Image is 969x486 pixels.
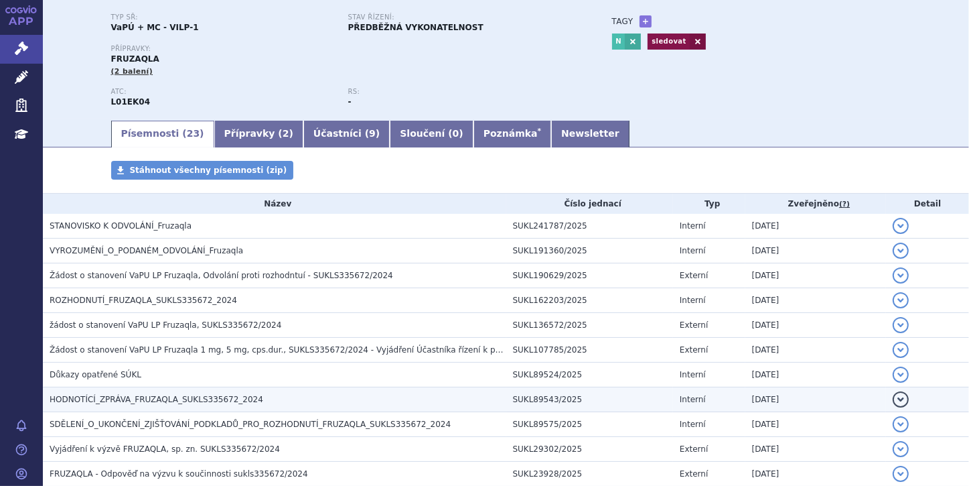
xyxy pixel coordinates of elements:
td: SUKL29302/2025 [506,437,673,462]
td: SUKL89543/2025 [506,387,673,412]
abbr: (?) [839,200,850,209]
span: Interní [680,395,706,404]
span: Stáhnout všechny písemnosti (zip) [130,166,287,175]
strong: VaPÚ + MC - VILP-1 [111,23,199,32]
span: Interní [680,370,706,379]
button: detail [893,391,909,408]
span: 9 [369,128,376,139]
span: Interní [680,246,706,255]
strong: FRUCHINTINIB [111,97,151,107]
a: Přípravky (2) [214,121,303,147]
span: Externí [680,444,708,454]
button: detail [893,441,909,457]
button: detail [893,416,909,432]
span: Externí [680,345,708,355]
td: [DATE] [745,412,887,437]
a: sledovat [648,34,689,50]
span: 2 [283,128,289,139]
span: VYROZUMĚNÍ_O_PODANÉM_ODVOLÁNÍ_Fruzaqla [50,246,243,255]
a: Stáhnout všechny písemnosti (zip) [111,161,294,180]
p: ATC: [111,88,335,96]
button: detail [893,466,909,482]
span: ROZHODNUTÍ_FRUZAQLA_SUKLS335672_2024 [50,296,237,305]
span: Žádost o stanovení VaPU LP Fruzaqla 1 mg, 5 mg, cps.dur., SUKLS335672/2024 - Vyjádření Účastníka ... [50,345,626,355]
span: Externí [680,320,708,330]
p: Typ SŘ: [111,13,335,21]
td: SUKL89524/2025 [506,363,673,387]
a: Písemnosti (23) [111,121,214,147]
button: detail [893,218,909,234]
td: [DATE] [745,288,887,313]
th: Název [43,194,506,214]
button: detail [893,342,909,358]
span: Externí [680,271,708,280]
a: Sloučení (0) [390,121,473,147]
span: Interní [680,420,706,429]
span: FRUZAQLA [111,54,159,64]
span: Vyjádření k výzvě FRUZAQLA, sp. zn. SUKLS335672/2024 [50,444,280,454]
span: 23 [187,128,200,139]
td: SUKL107785/2025 [506,338,673,363]
td: [DATE] [745,263,887,288]
span: 0 [453,128,459,139]
button: detail [893,367,909,383]
a: + [640,15,652,27]
td: SUKL162203/2025 [506,288,673,313]
button: detail [893,243,909,259]
td: SUKL89575/2025 [506,412,673,437]
p: Stav řízení: [348,13,572,21]
span: (2 balení) [111,67,153,76]
button: detail [893,292,909,308]
button: detail [893,267,909,284]
th: Typ [673,194,745,214]
span: Interní [680,296,706,305]
td: [DATE] [745,239,887,263]
th: Číslo jednací [506,194,673,214]
span: Externí [680,469,708,479]
span: HODNOTÍCÍ_ZPRÁVA_FRUZAQLA_SUKLS335672_2024 [50,395,263,404]
td: [DATE] [745,214,887,239]
a: N [612,34,625,50]
span: SDĚLENÍ_O_UKONČENÍ_ZJIŠŤOVÁNÍ_PODKLADŮ_PRO_ROZHODNUTÍ_FRUZAQLA_SUKLS335672_2024 [50,420,451,429]
span: STANOVISKO K ODVOLÁNÍ_Fruzaqla [50,221,192,231]
td: [DATE] [745,313,887,338]
a: Newsletter [551,121,629,147]
td: SUKL136572/2025 [506,313,673,338]
td: [DATE] [745,437,887,462]
td: SUKL190629/2025 [506,263,673,288]
span: Žádost o stanovení VaPU LP Fruzaqla, Odvolání proti rozhodntuí - SUKLS335672/2024 [50,271,393,280]
td: SUKL241787/2025 [506,214,673,239]
td: SUKL191360/2025 [506,239,673,263]
span: Důkazy opatřené SÚKL [50,370,141,379]
th: Zveřejněno [745,194,887,214]
button: detail [893,317,909,333]
h3: Tagy [612,13,633,29]
strong: PŘEDBĚŽNÁ VYKONATELNOST [348,23,483,32]
td: [DATE] [745,363,887,387]
p: Přípravky: [111,45,585,53]
p: RS: [348,88,572,96]
a: Poznámka* [473,121,551,147]
strong: - [348,97,352,107]
th: Detail [886,194,969,214]
td: [DATE] [745,338,887,363]
a: Účastníci (9) [303,121,390,147]
span: žádost o stanovení VaPU LP Fruzaqla, SUKLS335672/2024 [50,320,281,330]
span: Interní [680,221,706,231]
td: [DATE] [745,387,887,412]
span: FRUZAQLA - Odpověď na výzvu k součinnosti sukls335672/2024 [50,469,308,479]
